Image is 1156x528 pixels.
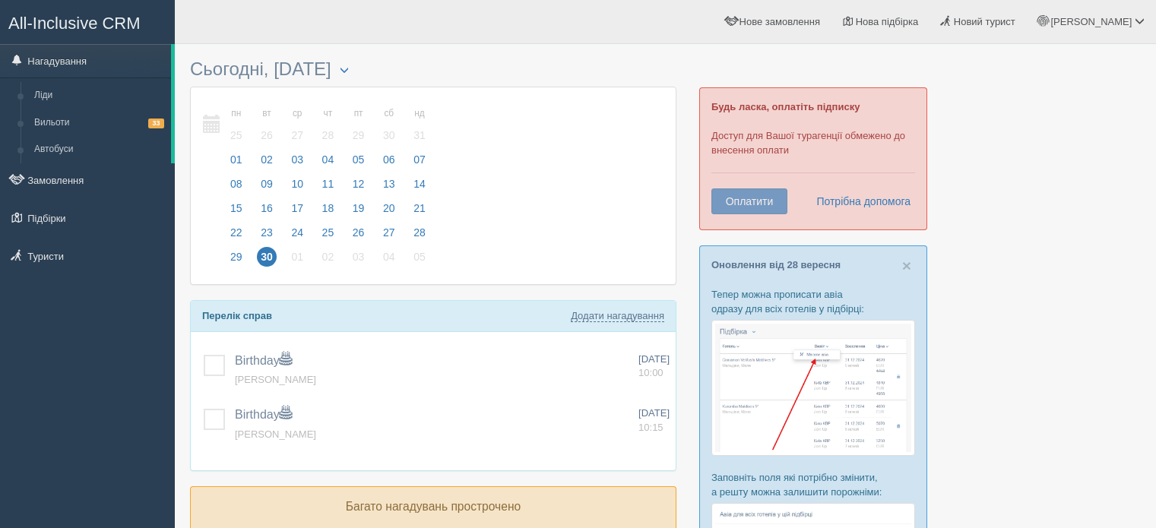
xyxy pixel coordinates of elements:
[711,101,860,112] b: Будь ласка, оплатіть підписку
[344,248,373,273] a: 03
[257,125,277,145] span: 26
[856,16,919,27] span: Нова підбірка
[283,151,312,175] a: 03
[349,150,369,169] span: 05
[405,200,430,224] a: 21
[235,408,292,421] span: Birthday
[314,224,343,248] a: 25
[379,247,399,267] span: 04
[740,16,820,27] span: Нове замовлення
[410,198,429,218] span: 21
[410,107,429,120] small: нд
[638,407,670,419] span: [DATE]
[318,125,338,145] span: 28
[257,150,277,169] span: 02
[257,107,277,120] small: вт
[226,174,246,194] span: 08
[405,224,430,248] a: 28
[711,188,787,214] button: Оплатити
[638,422,664,433] span: 10:15
[638,367,664,378] span: 10:00
[235,374,316,385] span: [PERSON_NAME]
[410,223,429,242] span: 28
[1050,16,1132,27] span: [PERSON_NAME]
[226,150,246,169] span: 01
[314,151,343,175] a: 04
[27,109,171,137] a: Вильоти33
[375,151,404,175] a: 06
[638,353,670,365] span: [DATE]
[699,87,927,230] div: Доступ для Вашої турагенції обмежено до внесення оплати
[252,224,281,248] a: 23
[287,150,307,169] span: 03
[314,200,343,224] a: 18
[222,224,251,248] a: 22
[410,125,429,145] span: 31
[318,107,338,120] small: чт
[318,150,338,169] span: 04
[379,125,399,145] span: 30
[226,223,246,242] span: 22
[954,16,1015,27] span: Новий турист
[252,151,281,175] a: 02
[349,247,369,267] span: 03
[257,247,277,267] span: 30
[283,175,312,200] a: 10
[27,82,171,109] a: Ліди
[349,107,369,120] small: пт
[235,428,316,440] a: [PERSON_NAME]
[190,59,676,79] h3: Сьогодні, [DATE]
[379,198,399,218] span: 20
[375,99,404,151] a: сб 30
[283,99,312,151] a: ср 27
[379,150,399,169] span: 06
[711,470,915,499] p: Заповніть поля які потрібно змінити, а решту можна залишити порожніми:
[257,174,277,194] span: 09
[344,224,373,248] a: 26
[375,248,404,273] a: 04
[379,107,399,120] small: сб
[410,150,429,169] span: 07
[287,247,307,267] span: 01
[379,223,399,242] span: 27
[344,151,373,175] a: 05
[711,320,915,456] img: %D0%BF%D1%96%D0%B4%D0%B1%D1%96%D1%80%D0%BA%D0%B0-%D0%B0%D0%B2%D1%96%D0%B0-1-%D1%81%D1%80%D0%BC-%D...
[222,248,251,273] a: 29
[379,174,399,194] span: 13
[226,107,246,120] small: пн
[902,257,911,274] span: ×
[638,353,670,381] a: [DATE] 10:00
[349,174,369,194] span: 12
[287,223,307,242] span: 24
[1,1,174,43] a: All-Inclusive CRM
[902,258,911,273] button: Close
[711,259,841,270] a: Оновлення від 28 вересня
[235,354,292,367] span: Birthday
[226,247,246,267] span: 29
[283,248,312,273] a: 01
[226,198,246,218] span: 15
[27,136,171,163] a: Автобуси
[375,224,404,248] a: 27
[222,151,251,175] a: 01
[226,125,246,145] span: 25
[222,99,251,151] a: пн 25
[202,498,664,516] p: Багато нагадувань прострочено
[405,175,430,200] a: 14
[571,310,664,322] a: Додати нагадування
[806,188,911,214] a: Потрібна допомога
[318,223,338,242] span: 25
[638,406,670,435] a: [DATE] 10:15
[252,200,281,224] a: 16
[252,248,281,273] a: 30
[257,223,277,242] span: 23
[8,14,141,33] span: All-Inclusive CRM
[410,174,429,194] span: 14
[222,175,251,200] a: 08
[257,198,277,218] span: 16
[314,248,343,273] a: 02
[148,119,164,128] span: 33
[202,310,272,321] b: Перелік справ
[283,200,312,224] a: 17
